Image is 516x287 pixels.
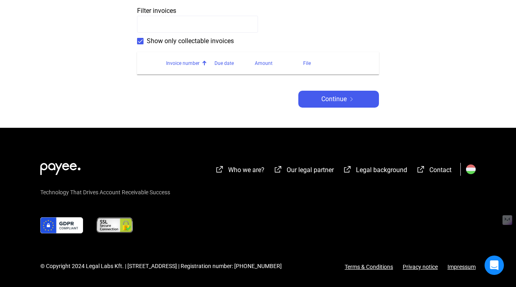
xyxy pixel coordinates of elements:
[343,167,407,175] a: external-link-whiteLegal background
[228,166,264,174] span: Who we are?
[303,58,369,68] div: File
[416,165,426,173] img: external-link-white
[214,58,255,68] div: Due date
[215,165,225,173] img: external-link-white
[303,58,311,68] div: File
[273,165,283,173] img: external-link-white
[137,7,176,15] span: Filter invoices
[166,58,214,68] div: Invoice number
[466,164,476,174] img: HU.svg
[255,58,273,68] div: Amount
[347,97,356,101] img: arrow-right-white
[214,58,234,68] div: Due date
[298,91,379,108] button: Continuearrow-right-white
[147,36,234,46] span: Show only collectable invoices
[345,264,393,270] a: Terms & Conditions
[429,166,451,174] span: Contact
[215,167,264,175] a: external-link-whiteWho we are?
[321,94,347,104] span: Continue
[287,166,334,174] span: Our legal partner
[255,58,303,68] div: Amount
[485,256,504,275] div: Open Intercom Messenger
[447,264,476,270] a: Impressum
[40,217,83,233] img: gdpr
[343,165,352,173] img: external-link-white
[40,262,282,270] div: © Copyright 2024 Legal Labs Kft. | [STREET_ADDRESS] | Registration number: [PHONE_NUMBER]
[40,158,81,175] img: white-payee-white-dot.svg
[166,58,200,68] div: Invoice number
[416,167,451,175] a: external-link-whiteContact
[96,217,133,233] img: ssl
[356,166,407,174] span: Legal background
[273,167,334,175] a: external-link-whiteOur legal partner
[393,264,447,270] a: Privacy notice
